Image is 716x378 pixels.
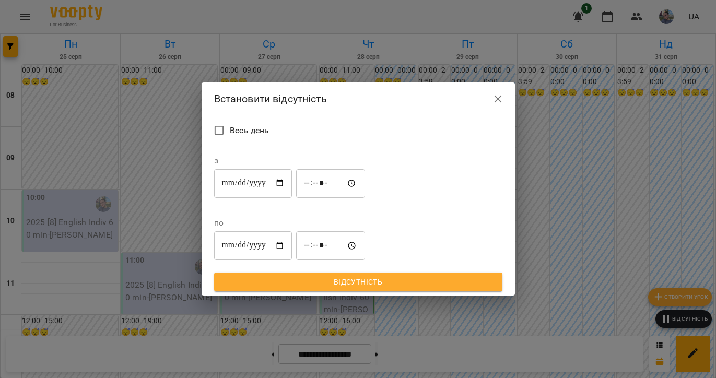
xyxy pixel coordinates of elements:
label: по [214,219,365,227]
span: Відсутність [222,276,494,288]
label: з [214,157,365,165]
h2: Встановити відсутність [214,91,502,107]
button: Відсутність [214,273,502,291]
span: Весь день [230,124,269,137]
